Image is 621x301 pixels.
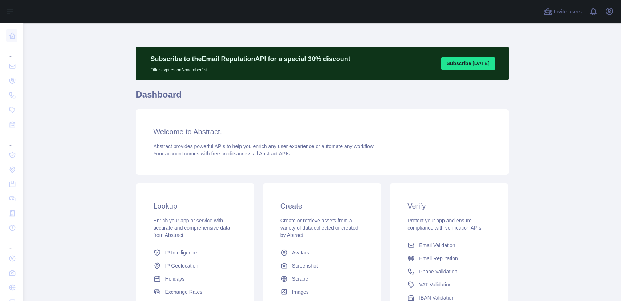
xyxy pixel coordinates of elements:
span: Invite users [554,8,582,16]
span: free credits [211,151,236,157]
span: Abstract provides powerful APIs to help you enrich any user experience or automate any workflow. [154,143,375,149]
a: Phone Validation [405,265,494,278]
a: IP Intelligence [151,246,240,259]
a: Images [278,285,367,298]
button: Invite users [542,6,583,17]
a: VAT Validation [405,278,494,291]
p: Offer expires on November 1st. [151,64,350,73]
span: Email Reputation [419,255,458,262]
span: Exchange Rates [165,288,203,296]
span: Images [292,288,309,296]
span: IP Geolocation [165,262,199,269]
a: Email Reputation [405,252,494,265]
span: VAT Validation [419,281,451,288]
h1: Dashboard [136,89,509,106]
a: Scrape [278,272,367,285]
div: ... [6,236,17,250]
span: Holidays [165,275,185,282]
a: Exchange Rates [151,285,240,298]
span: IP Intelligence [165,249,197,256]
a: Screenshot [278,259,367,272]
span: Screenshot [292,262,318,269]
a: Avatars [278,246,367,259]
h3: Verify [407,201,491,211]
div: ... [6,44,17,58]
div: ... [6,132,17,147]
span: Your account comes with across all Abstract APIs. [154,151,291,157]
a: IP Geolocation [151,259,240,272]
span: Create or retrieve assets from a variety of data collected or created by Abtract [280,218,358,238]
span: Email Validation [419,242,455,249]
h3: Create [280,201,364,211]
p: Subscribe to the Email Reputation API for a special 30 % discount [151,54,350,64]
a: Email Validation [405,239,494,252]
span: Scrape [292,275,308,282]
a: Holidays [151,272,240,285]
span: Protect your app and ensure compliance with verification APIs [407,218,481,231]
h3: Welcome to Abstract. [154,127,491,137]
span: Phone Validation [419,268,457,275]
button: Subscribe [DATE] [441,57,495,70]
h3: Lookup [154,201,237,211]
span: Enrich your app or service with accurate and comprehensive data from Abstract [154,218,230,238]
span: Avatars [292,249,309,256]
